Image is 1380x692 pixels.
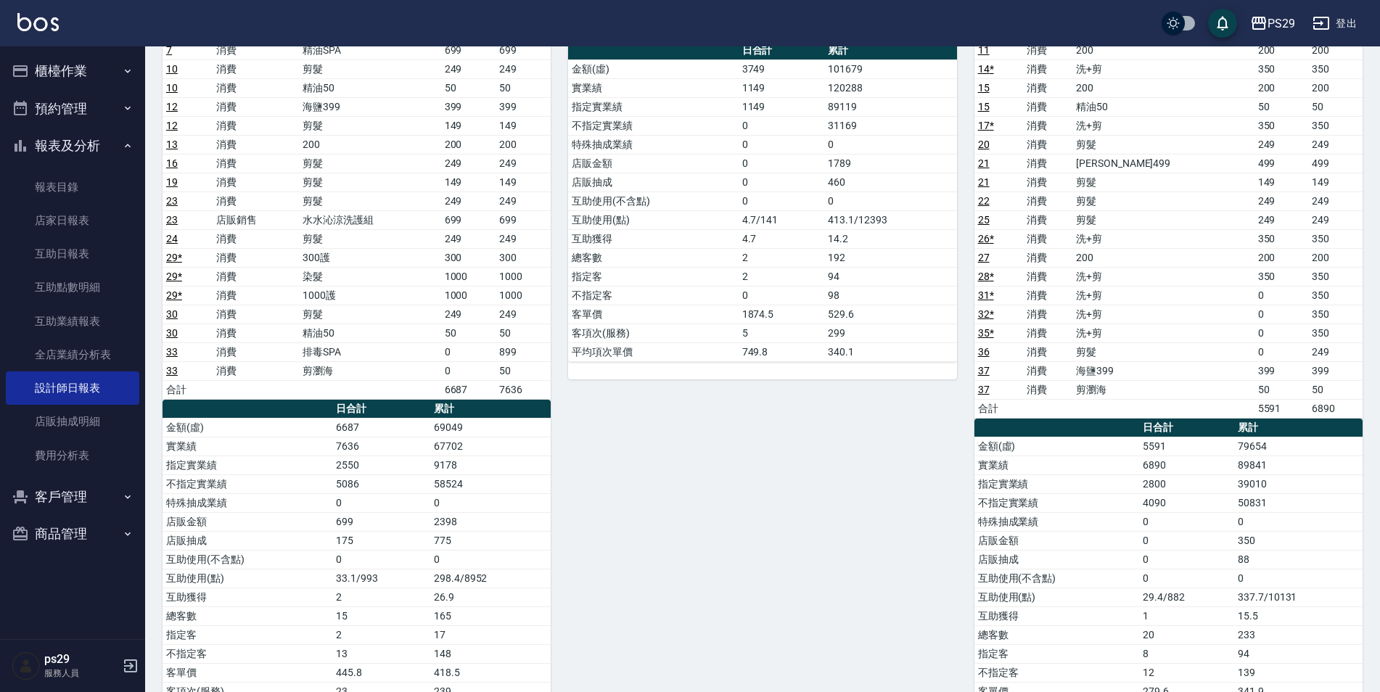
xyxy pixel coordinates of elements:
[213,210,299,229] td: 店販銷售
[496,229,551,248] td: 249
[163,531,332,550] td: 店販抽成
[441,305,496,324] td: 249
[1254,173,1309,191] td: 149
[1308,305,1363,324] td: 350
[163,418,332,437] td: 金額(虛)
[6,515,139,553] button: 商品管理
[974,399,1024,418] td: 合計
[974,437,1140,456] td: 金額(虛)
[1072,248,1254,267] td: 200
[441,286,496,305] td: 1000
[824,286,956,305] td: 98
[213,305,299,324] td: 消費
[299,324,440,342] td: 精油50
[163,437,332,456] td: 實業績
[1308,248,1363,267] td: 200
[1308,361,1363,380] td: 399
[739,305,825,324] td: 1874.5
[1308,210,1363,229] td: 249
[213,342,299,361] td: 消費
[299,41,440,59] td: 精油SPA
[739,191,825,210] td: 0
[299,342,440,361] td: 排毒SPA
[44,667,118,680] p: 服務人員
[1308,97,1363,116] td: 50
[739,248,825,267] td: 2
[978,195,990,207] a: 22
[6,170,139,204] a: 報表目錄
[568,173,738,191] td: 店販抽成
[1072,97,1254,116] td: 精油50
[1023,380,1072,399] td: 消費
[1023,173,1072,191] td: 消費
[496,154,551,173] td: 249
[430,474,551,493] td: 58524
[166,139,178,150] a: 13
[17,13,59,31] img: Logo
[496,97,551,116] td: 399
[739,324,825,342] td: 5
[1023,97,1072,116] td: 消費
[739,135,825,154] td: 0
[1208,9,1237,38] button: save
[6,271,139,304] a: 互助點數明細
[1254,116,1309,135] td: 350
[1023,154,1072,173] td: 消費
[824,191,956,210] td: 0
[441,41,496,59] td: 699
[213,78,299,97] td: 消費
[568,324,738,342] td: 客項次(服務)
[1254,78,1309,97] td: 200
[1072,41,1254,59] td: 200
[974,531,1140,550] td: 店販金額
[739,229,825,248] td: 4.7
[1308,173,1363,191] td: 149
[1244,9,1301,38] button: PS29
[299,248,440,267] td: 300護
[332,512,430,531] td: 699
[1234,437,1363,456] td: 79654
[441,154,496,173] td: 249
[978,252,990,263] a: 27
[1308,191,1363,210] td: 249
[6,237,139,271] a: 互助日報表
[166,63,178,75] a: 10
[1023,324,1072,342] td: 消費
[441,210,496,229] td: 699
[824,97,956,116] td: 89119
[166,214,178,226] a: 23
[1139,437,1234,456] td: 5591
[163,474,332,493] td: 不指定實業績
[978,101,990,112] a: 15
[430,531,551,550] td: 775
[568,248,738,267] td: 總客數
[824,59,956,78] td: 101679
[6,478,139,516] button: 客戶管理
[496,324,551,342] td: 50
[496,380,551,399] td: 7636
[1139,474,1234,493] td: 2800
[824,173,956,191] td: 460
[441,116,496,135] td: 149
[1023,41,1072,59] td: 消費
[1023,59,1072,78] td: 消費
[441,59,496,78] td: 249
[1308,399,1363,418] td: 6890
[1234,474,1363,493] td: 39010
[6,52,139,90] button: 櫃檯作業
[1254,267,1309,286] td: 350
[1268,15,1295,33] div: PS29
[824,41,956,60] th: 累計
[441,380,496,399] td: 6687
[332,474,430,493] td: 5086
[163,456,332,474] td: 指定實業績
[6,405,139,438] a: 店販抽成明細
[974,493,1140,512] td: 不指定實業績
[213,173,299,191] td: 消費
[332,400,430,419] th: 日合計
[1139,493,1234,512] td: 4090
[1308,286,1363,305] td: 350
[1072,380,1254,399] td: 剪瀏海
[430,418,551,437] td: 69049
[299,97,440,116] td: 海鹽399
